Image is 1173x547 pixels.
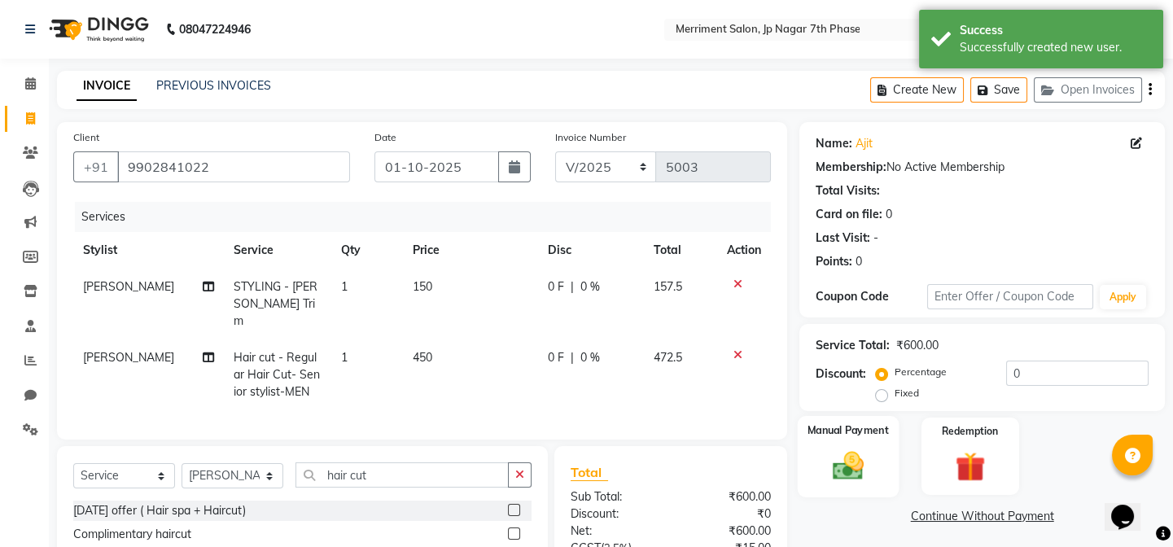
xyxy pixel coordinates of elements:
[816,253,852,270] div: Points:
[644,232,717,269] th: Total
[946,449,995,486] img: _gift.svg
[870,77,964,103] button: Create New
[856,135,873,152] a: Ajit
[548,349,564,366] span: 0 F
[816,159,886,176] div: Membership:
[580,278,600,295] span: 0 %
[571,278,574,295] span: |
[571,464,608,481] span: Total
[816,159,1149,176] div: No Active Membership
[73,526,191,543] div: Complimentary haircut
[816,230,870,247] div: Last Visit:
[73,232,224,269] th: Stylist
[224,232,331,269] th: Service
[73,130,99,145] label: Client
[558,505,671,523] div: Discount:
[1100,285,1146,309] button: Apply
[970,77,1027,103] button: Save
[816,365,866,383] div: Discount:
[73,151,119,182] button: +91
[1034,77,1142,103] button: Open Invoices
[571,349,574,366] span: |
[671,488,783,505] div: ₹600.00
[895,365,947,379] label: Percentage
[886,206,892,223] div: 0
[654,350,682,365] span: 472.5
[73,502,246,519] div: [DATE] offer ( Hair spa + Haircut)
[83,279,174,294] span: [PERSON_NAME]
[816,135,852,152] div: Name:
[341,350,348,365] span: 1
[823,448,873,484] img: _cash.svg
[538,232,644,269] th: Disc
[558,523,671,540] div: Net:
[816,337,890,354] div: Service Total:
[413,279,432,294] span: 150
[816,182,880,199] div: Total Visits:
[179,7,251,52] b: 08047224946
[671,505,783,523] div: ₹0
[75,202,783,232] div: Services
[548,278,564,295] span: 0 F
[341,279,348,294] span: 1
[873,230,878,247] div: -
[896,337,939,354] div: ₹600.00
[413,350,432,365] span: 450
[654,279,682,294] span: 157.5
[234,279,317,328] span: STYLING - [PERSON_NAME] Trim
[156,78,271,93] a: PREVIOUS INVOICES
[960,39,1151,56] div: Successfully created new user.
[895,386,919,400] label: Fixed
[803,508,1162,525] a: Continue Without Payment
[117,151,350,182] input: Search by Name/Mobile/Email/Code
[960,22,1151,39] div: Success
[816,288,926,305] div: Coupon Code
[558,488,671,505] div: Sub Total:
[83,350,174,365] span: [PERSON_NAME]
[856,253,862,270] div: 0
[580,349,600,366] span: 0 %
[717,232,771,269] th: Action
[77,72,137,101] a: INVOICE
[42,7,153,52] img: logo
[816,206,882,223] div: Card on file:
[808,422,889,438] label: Manual Payment
[942,424,998,439] label: Redemption
[555,130,626,145] label: Invoice Number
[374,130,396,145] label: Date
[671,523,783,540] div: ₹600.00
[403,232,538,269] th: Price
[1105,482,1157,531] iframe: chat widget
[295,462,509,488] input: Search or Scan
[331,232,403,269] th: Qty
[927,284,1093,309] input: Enter Offer / Coupon Code
[234,350,320,399] span: Hair cut - Regular Hair Cut- Senior stylist-MEN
